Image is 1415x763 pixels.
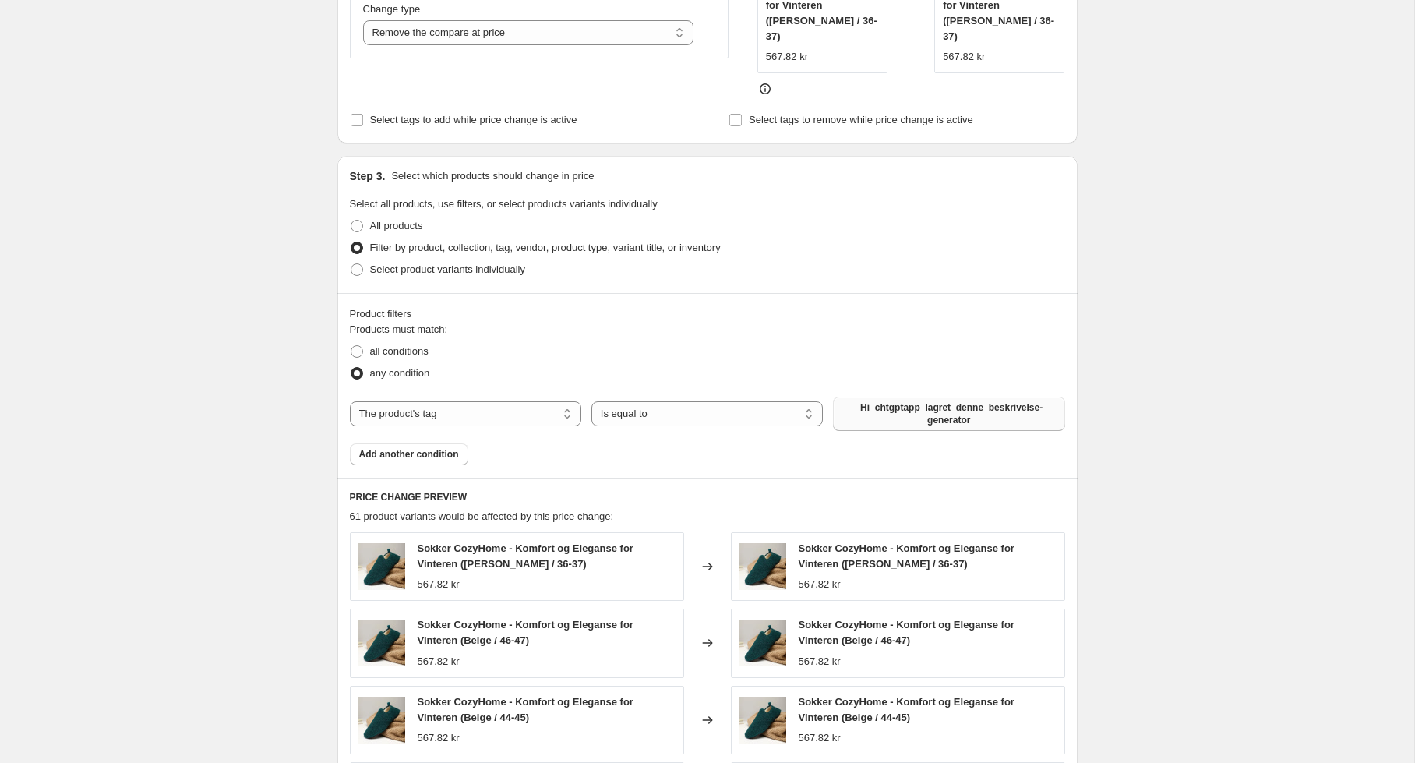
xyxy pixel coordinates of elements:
span: Sokker CozyHome - Komfort og Eleganse for Vinteren ([PERSON_NAME] / 36-37) [418,542,633,570]
span: Filter by product, collection, tag, vendor, product type, variant title, or inventory [370,242,721,253]
img: S1ec4195c6f134d239d39f6f53d52043d0_80x.webp [358,620,405,666]
div: 567.82 kr [766,49,808,65]
span: any condition [370,367,430,379]
span: Sokker CozyHome - Komfort og Eleganse for Vinteren (Beige / 44-45) [418,696,633,723]
img: S1ec4195c6f134d239d39f6f53d52043d0_80x.webp [739,697,786,744]
button: Add another condition [350,443,468,465]
p: Select which products should change in price [391,168,594,184]
span: 61 product variants would be affected by this price change: [350,510,614,522]
div: 567.82 kr [799,654,841,669]
span: Select tags to add while price change is active [370,114,577,125]
h2: Step 3. [350,168,386,184]
div: 567.82 kr [418,577,460,592]
span: Select tags to remove while price change is active [749,114,973,125]
span: Select product variants individually [370,263,525,275]
span: All products [370,220,423,231]
div: Product filters [350,306,1065,322]
span: Select all products, use filters, or select products variants individually [350,198,658,210]
span: Sokker CozyHome - Komfort og Eleganse for Vinteren (Beige / 46-47) [418,619,633,646]
span: Sokker CozyHome - Komfort og Eleganse for Vinteren ([PERSON_NAME] / 36-37) [799,542,1014,570]
div: 567.82 kr [943,49,985,65]
span: Change type [363,3,421,15]
span: _Hi_chtgptapp_lagret_denne_beskrivelse-generator [842,401,1055,426]
div: 567.82 kr [799,730,841,746]
span: all conditions [370,345,429,357]
span: Add another condition [359,448,459,461]
div: 567.82 kr [799,577,841,592]
span: Sokker CozyHome - Komfort og Eleganse for Vinteren (Beige / 46-47) [799,619,1014,646]
img: S1ec4195c6f134d239d39f6f53d52043d0_80x.webp [358,697,405,744]
div: 567.82 kr [418,730,460,746]
h6: PRICE CHANGE PREVIEW [350,491,1065,503]
img: S1ec4195c6f134d239d39f6f53d52043d0_80x.webp [739,620,786,666]
div: 567.82 kr [418,654,460,669]
button: _Hi_chtgptapp_lagret_denne_beskrivelse-generator [833,397,1064,431]
span: Products must match: [350,323,448,335]
span: Sokker CozyHome - Komfort og Eleganse for Vinteren (Beige / 44-45) [799,696,1014,723]
img: S1ec4195c6f134d239d39f6f53d52043d0_80x.webp [358,543,405,590]
img: S1ec4195c6f134d239d39f6f53d52043d0_80x.webp [739,543,786,590]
